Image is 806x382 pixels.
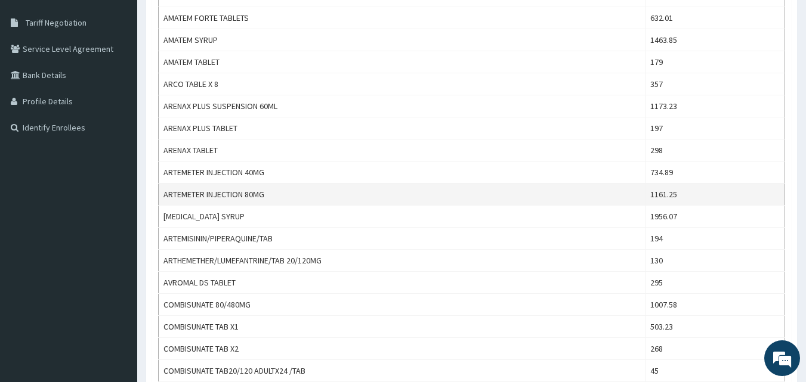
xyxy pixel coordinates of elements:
td: ARCO TABLE X 8 [159,73,646,95]
td: AMATEM TABLET [159,51,646,73]
td: 1956.07 [645,206,785,228]
td: AMATEM SYRUP [159,29,646,51]
td: 1007.58 [645,294,785,316]
img: d_794563401_company_1708531726252_794563401 [22,60,48,89]
td: 1161.25 [645,184,785,206]
td: AVROMAL DS TABLET [159,272,646,294]
td: 1173.23 [645,95,785,117]
td: COMBISUNATE 80/480MG [159,294,646,316]
td: ARENAX TABLET [159,139,646,162]
div: Minimize live chat window [196,6,224,35]
td: 45 [645,360,785,382]
td: COMBISUNATE TAB X2 [159,338,646,360]
td: 194 [645,228,785,250]
td: AMATEM FORTE TABLETS [159,7,646,29]
td: 130 [645,250,785,272]
td: ARENAX PLUS SUSPENSION 60ML [159,95,646,117]
td: ARTHEMETHER/LUMEFANTRINE/TAB 20/120MG [159,250,646,272]
td: 734.89 [645,162,785,184]
div: Chat with us now [62,67,200,82]
td: COMBISUNATE TAB20/120 ADULTX24 /TAB [159,360,646,382]
td: 632.01 [645,7,785,29]
td: 179 [645,51,785,73]
td: 1463.85 [645,29,785,51]
td: ARTEMISININ/PIPERAQUINE/TAB [159,228,646,250]
td: 298 [645,139,785,162]
td: [MEDICAL_DATA] SYRUP [159,206,646,228]
td: ARENAX PLUS TABLET [159,117,646,139]
textarea: Type your message and hit 'Enter' [6,255,227,297]
td: ARTEMETER INJECTION 40MG [159,162,646,184]
span: Tariff Negotiation [26,17,87,28]
td: 197 [645,117,785,139]
td: 357 [645,73,785,95]
td: 503.23 [645,316,785,338]
td: COMBISUNATE TAB X1 [159,316,646,338]
td: 295 [645,272,785,294]
span: We're online! [69,115,165,235]
td: 268 [645,338,785,360]
td: ARTEMETER INJECTION 80MG [159,184,646,206]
